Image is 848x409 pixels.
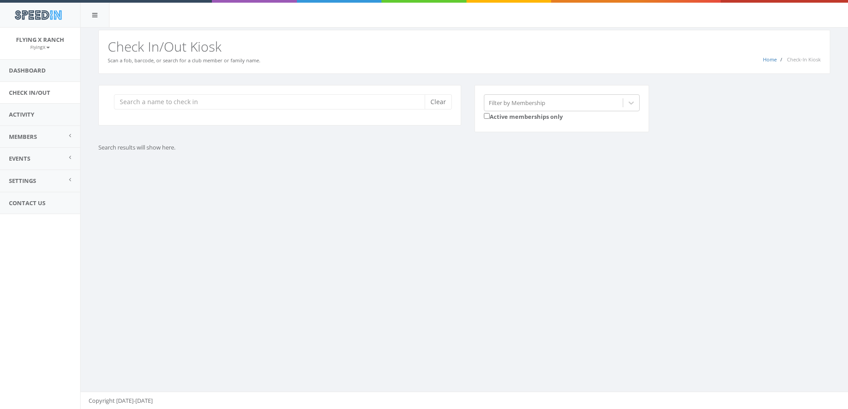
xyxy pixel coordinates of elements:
[9,154,30,162] span: Events
[787,56,821,63] span: Check-In Kiosk
[30,44,50,50] small: FlyingX
[484,111,563,121] label: Active memberships only
[484,113,490,119] input: Active memberships only
[489,98,545,107] div: Filter by Membership
[16,36,64,44] span: Flying X Ranch
[98,143,512,152] p: Search results will show here.
[763,56,777,63] a: Home
[425,94,452,109] button: Clear
[9,199,45,207] span: Contact Us
[114,94,431,109] input: Search a name to check in
[9,177,36,185] span: Settings
[10,7,66,23] img: speedin_logo.png
[108,39,821,54] h2: Check In/Out Kiosk
[108,57,260,64] small: Scan a fob, barcode, or search for a club member or family name.
[9,133,37,141] span: Members
[30,43,50,51] a: FlyingX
